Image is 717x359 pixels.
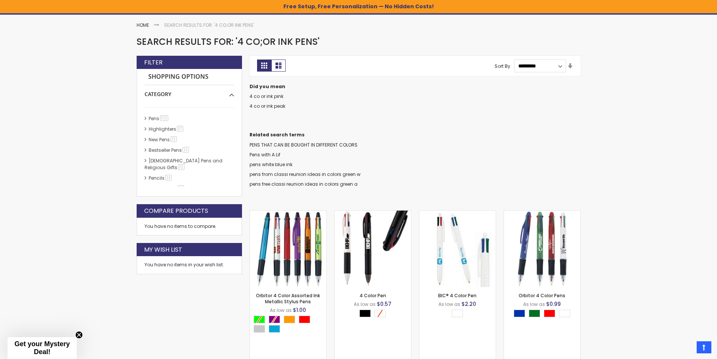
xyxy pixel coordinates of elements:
[514,310,574,319] div: Select A Color
[178,164,184,170] span: 21
[359,292,386,299] a: 4 Color Pen
[452,310,467,319] div: Select A Color
[250,210,326,217] a: Orbitor 4 Color Assorted Ink Metallic Stylus Pens
[144,207,208,215] strong: Compare Products
[145,69,234,85] strong: Shopping Options
[75,331,83,339] button: Close teaser
[514,310,525,317] div: Blue
[546,300,561,308] span: $0.99
[160,115,169,121] span: 572
[147,136,180,143] a: New Pens21
[359,310,390,319] div: Select A Color
[147,147,192,153] a: Bestseller Pens11
[137,35,320,48] span: Search results for: '4 co;or ink pens'
[544,310,555,317] div: Red
[250,161,292,168] a: pens white blue ink
[250,142,358,148] a: PENS THAT CAN BE BOUGHT IN DIFFERENT COLORS
[177,126,183,131] span: 27
[559,310,570,317] div: White
[8,337,77,359] div: Get your Mystery Deal!Close teaser
[145,85,234,98] div: Category
[335,210,411,217] a: 4 Color Pen
[504,211,580,287] img: Orbitor 4 Color Pens
[254,325,265,333] div: Silver
[147,175,174,181] a: Pencils14
[250,171,361,177] a: pens from classi reunion ideas in colors green w
[529,310,540,317] div: Green
[137,22,149,28] a: Home
[144,58,163,67] strong: Filter
[293,306,306,314] span: $1.00
[145,157,222,171] a: [DEMOGRAPHIC_DATA] Pens and Religious Gifts21
[250,151,280,158] a: Pens with A Lif
[377,300,391,308] span: $0.57
[354,301,376,307] span: As low as
[504,210,580,217] a: Orbitor 4 Color Pens
[299,316,310,323] div: Red
[250,132,581,138] dt: Related search terms
[147,115,171,122] a: Pens572
[523,301,545,307] span: As low as
[250,84,581,90] dt: Did you mean
[170,136,177,142] span: 21
[438,292,476,299] a: BIC® 4 Color Pen
[697,341,711,353] a: Top
[519,292,565,299] a: Orbitor 4 Color Pens
[495,63,510,69] label: Sort By
[178,185,184,191] span: 11
[250,93,283,99] a: 4 co or ink pink
[257,60,271,72] strong: Grid
[145,262,234,268] div: You have no items in your wish list.
[269,325,280,333] div: Turquoise
[270,307,292,313] span: As low as
[14,340,70,356] span: Get your Mystery Deal!
[284,316,295,323] div: Orange
[250,103,285,109] a: 4 co or ink peak
[419,211,496,287] img: BIC® 4 Color Pen
[164,22,254,28] strong: Search results for: '4 co;or ink pens'
[250,211,326,287] img: Orbitor 4 Color Assorted Ink Metallic Stylus Pens
[438,301,460,307] span: As low as
[147,185,187,192] a: hp-featured11
[254,316,326,335] div: Select A Color
[165,175,172,180] span: 14
[256,292,320,305] a: Orbitor 4 Color Assorted Ink Metallic Stylus Pens
[419,210,496,217] a: BIC® 4 Color Pen
[335,211,411,287] img: 4 Color Pen
[137,218,242,235] div: You have no items to compare.
[359,310,371,317] div: Black
[144,246,182,254] strong: My Wish List
[250,181,358,187] a: pens free classi reunion ideas in colors green a
[461,300,476,308] span: $2.20
[147,126,186,132] a: Highlighters27
[183,147,189,153] span: 11
[452,310,463,317] div: White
